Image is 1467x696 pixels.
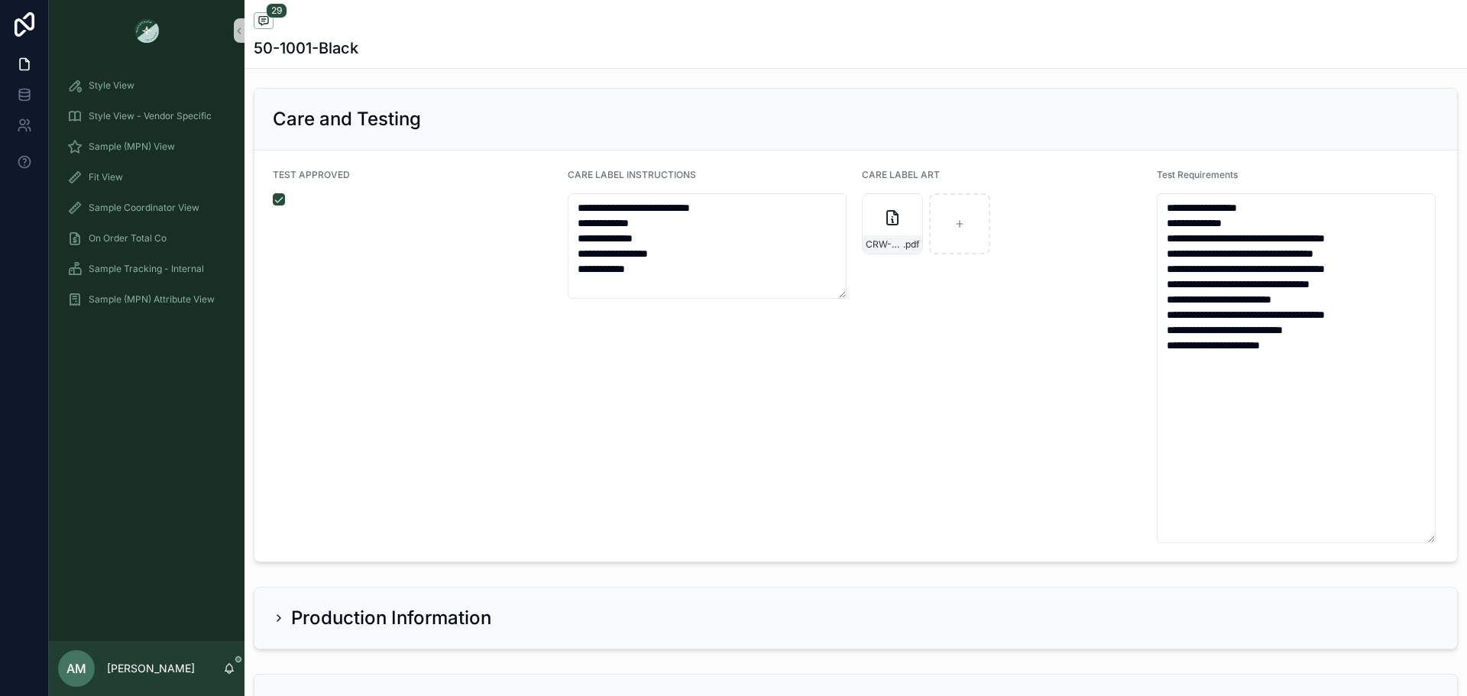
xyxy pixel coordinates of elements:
[89,171,123,183] span: Fit View
[58,163,235,191] a: Fit View
[273,169,350,180] span: TEST APPROVED
[89,293,215,306] span: Sample (MPN) Attribute View
[254,37,358,59] h1: 50-1001-Black
[58,102,235,130] a: Style View - Vendor Specific
[866,238,903,251] span: CRW-50-1001-care-label-layout-revised
[58,133,235,160] a: Sample (MPN) View
[903,238,919,251] span: .pdf
[862,169,940,180] span: CARE LABEL ART
[58,72,235,99] a: Style View
[66,659,86,678] span: AM
[291,606,491,630] h2: Production Information
[89,79,134,92] span: Style View
[89,202,199,214] span: Sample Coordinator View
[107,661,195,676] p: [PERSON_NAME]
[568,169,696,180] span: CARE LABEL INSTRUCTIONS
[89,232,167,244] span: On Order Total Co
[58,255,235,283] a: Sample Tracking - Internal
[266,3,287,18] span: 29
[273,107,421,131] h2: Care and Testing
[1157,169,1238,180] span: Test Requirements
[254,12,274,31] button: 29
[89,263,204,275] span: Sample Tracking - Internal
[134,18,159,43] img: App logo
[89,110,212,122] span: Style View - Vendor Specific
[58,225,235,252] a: On Order Total Co
[58,286,235,313] a: Sample (MPN) Attribute View
[89,141,175,153] span: Sample (MPN) View
[49,61,244,333] div: scrollable content
[58,194,235,222] a: Sample Coordinator View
